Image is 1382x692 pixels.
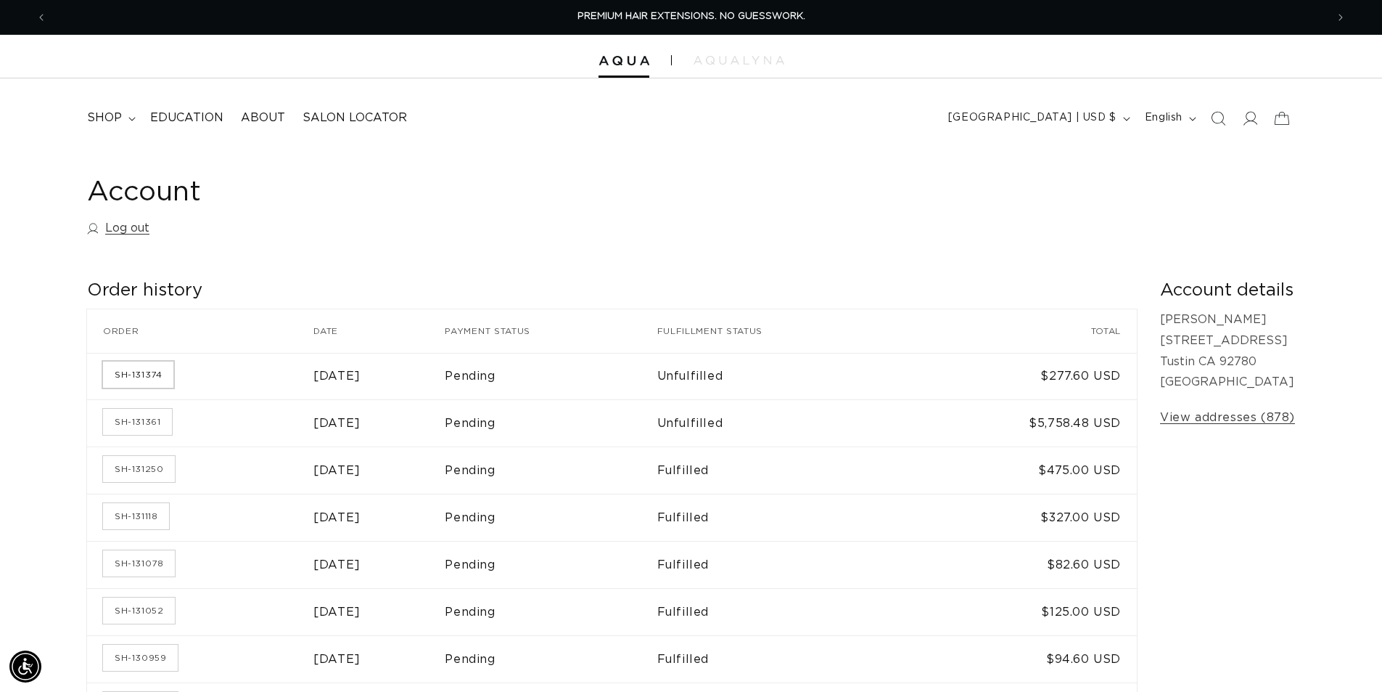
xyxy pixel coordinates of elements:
[141,102,232,134] a: Education
[1136,105,1202,132] button: English
[313,465,361,476] time: [DATE]
[294,102,416,134] a: Salon Locator
[25,4,57,31] button: Previous announcement
[313,512,361,524] time: [DATE]
[445,399,657,447] td: Pending
[577,12,805,21] span: PREMIUM HAIR EXTENSIONS. NO GUESSWORK.
[445,635,657,683] td: Pending
[911,635,1137,683] td: $94.60 USD
[313,606,361,618] time: [DATE]
[911,309,1137,353] th: Total
[103,362,173,388] a: Order number SH-131374
[911,588,1137,635] td: $125.00 USD
[939,105,1136,132] button: [GEOGRAPHIC_DATA] | USD $
[313,559,361,571] time: [DATE]
[657,494,911,541] td: Fulfilled
[87,175,1295,211] h1: Account
[445,541,657,588] td: Pending
[911,494,1137,541] td: $327.00 USD
[87,218,149,239] a: Log out
[313,418,361,429] time: [DATE]
[911,353,1137,400] td: $277.60 USD
[657,447,911,494] td: Fulfilled
[948,110,1116,126] span: [GEOGRAPHIC_DATA] | USD $
[103,503,169,529] a: Order number SH-131118
[87,110,122,126] span: shop
[694,56,784,65] img: aqualyna.com
[313,654,361,665] time: [DATE]
[657,309,911,353] th: Fulfillment status
[232,102,294,134] a: About
[657,399,911,447] td: Unfulfilled
[657,635,911,683] td: Fulfilled
[599,56,649,66] img: Aqua Hair Extensions
[103,645,178,671] a: Order number SH-130959
[1160,407,1295,428] a: View addresses (878)
[911,541,1137,588] td: $82.60 USD
[103,550,175,577] a: Order number SH-131078
[445,353,657,400] td: Pending
[303,110,407,126] span: Salon Locator
[150,110,223,126] span: Education
[445,588,657,635] td: Pending
[103,456,175,482] a: Order number SH-131250
[1160,309,1295,393] p: [PERSON_NAME] [STREET_ADDRESS] Tustin CA 92780 [GEOGRAPHIC_DATA]
[657,588,911,635] td: Fulfilled
[445,494,657,541] td: Pending
[313,370,361,382] time: [DATE]
[313,309,445,353] th: Date
[1309,622,1382,692] iframe: Chat Widget
[103,409,172,435] a: Order number SH-131361
[911,399,1137,447] td: $5,758.48 USD
[103,598,175,624] a: Order number SH-131052
[1145,110,1182,126] span: English
[9,651,41,683] div: Accessibility Menu
[87,309,313,353] th: Order
[87,280,1137,302] h2: Order history
[657,353,911,400] td: Unfulfilled
[1325,4,1357,31] button: Next announcement
[445,309,657,353] th: Payment status
[1202,102,1234,134] summary: Search
[657,541,911,588] td: Fulfilled
[241,110,285,126] span: About
[78,102,141,134] summary: shop
[1160,280,1295,302] h2: Account details
[911,447,1137,494] td: $475.00 USD
[445,447,657,494] td: Pending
